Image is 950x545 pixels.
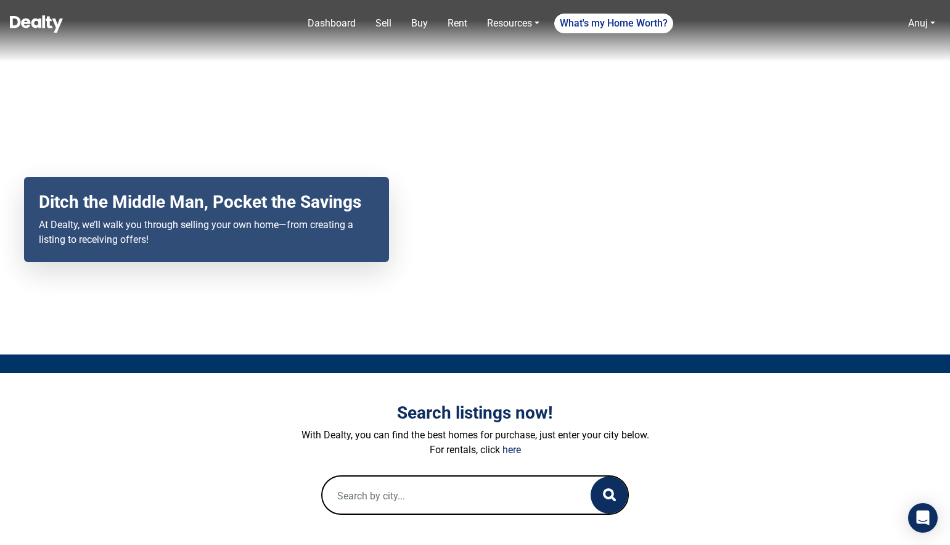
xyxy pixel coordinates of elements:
[482,11,544,36] a: Resources
[133,403,817,424] h3: Search listings now!
[502,444,521,456] a: here
[371,11,396,36] a: Sell
[903,11,940,36] a: Anuj
[133,443,817,457] p: For rentals, click
[554,14,673,33] a: What's my Home Worth?
[908,503,938,533] div: Open Intercom Messenger
[908,17,928,29] a: Anuj
[322,477,567,516] input: Search by city...
[39,218,374,247] p: At Dealty, we’ll walk you through selling your own home—from creating a listing to receiving offers!
[406,11,433,36] a: Buy
[303,11,361,36] a: Dashboard
[133,428,817,443] p: With Dealty, you can find the best homes for purchase, just enter your city below.
[443,11,472,36] a: Rent
[39,192,374,213] h2: Ditch the Middle Man, Pocket the Savings
[10,15,63,33] img: Dealty - Buy, Sell & Rent Homes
